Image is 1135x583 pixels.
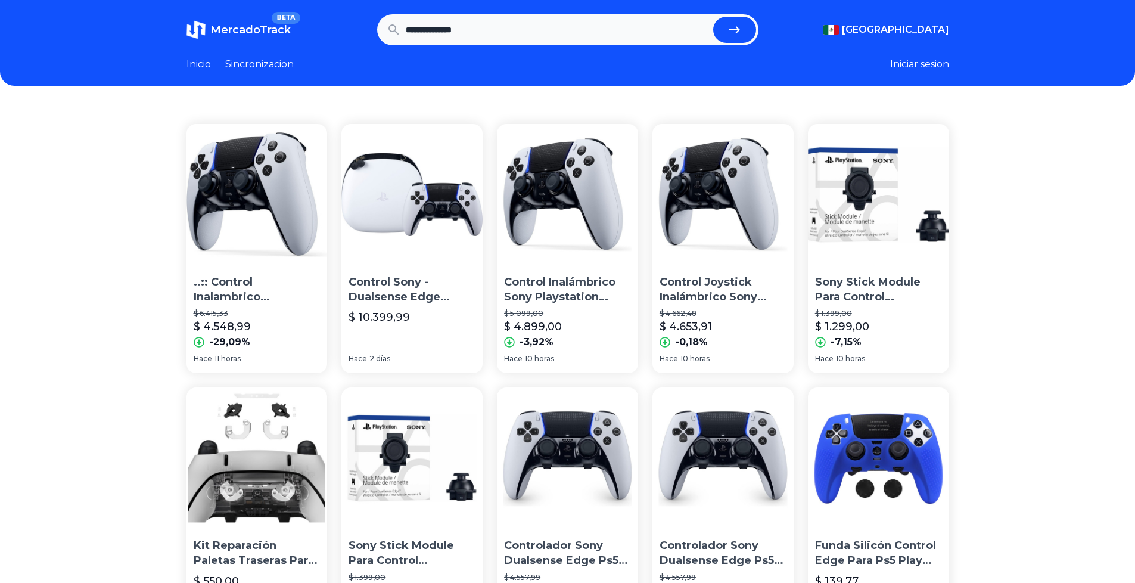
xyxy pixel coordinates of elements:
[349,573,475,582] p: $ 1.399,00
[349,538,475,568] p: Sony Stick Module Para Control Dualsense Edge Color Negro
[504,318,562,335] p: $ 4.899,00
[652,387,794,529] img: Controlador Sony Dualsense Edge Ps5, Inalámbrico, Blanco Y Negro
[186,387,328,529] img: Kit Reparación Paletas Traseras Para Control Dualsense Edge
[660,309,786,318] p: $ 4.662,48
[194,318,251,335] p: $ 4.548,99
[823,23,949,37] button: [GEOGRAPHIC_DATA]
[497,124,638,373] a: Control Inalámbrico Sony Playstation Dualsense Edge BlancoControl Inalámbrico Sony Playstation Du...
[504,354,523,364] span: Hace
[497,387,638,529] img: Controlador Sony Dualsense Edge Ps5, Inalámbrico, Blanco Y Negro
[349,354,367,364] span: Hace
[808,387,949,529] img: Funda Silicón Control Edge Para Ps5 Play Station 5 Dualsense
[504,309,631,318] p: $ 5.099,00
[660,354,678,364] span: Hace
[349,309,410,325] p: $ 10.399,99
[186,57,211,72] a: Inicio
[660,275,786,305] p: Control Joystick Inalámbrico Sony Playstation Dualsense Edge
[660,318,713,335] p: $ 4.653,91
[815,275,942,305] p: Sony Stick Module Para Control Dualsense Edge
[831,335,862,349] p: -7,15%
[186,20,206,39] img: MercadoTrack
[675,335,708,349] p: -0,18%
[497,124,638,265] img: Control Inalámbrico Sony Playstation Dualsense Edge Blanco
[194,354,212,364] span: Hace
[660,538,786,568] p: Controlador Sony Dualsense Edge Ps5, Inalámbrico, [PERSON_NAME] Y Negro
[520,335,553,349] p: -3,92%
[890,57,949,72] button: Iniciar sesion
[660,573,786,582] p: $ 4.557,99
[504,538,631,568] p: Controlador Sony Dualsense Edge Ps5, Inalámbrico, [PERSON_NAME] Y Negro
[186,20,291,39] a: MercadoTrackBETA
[808,124,949,373] a: Sony Stick Module Para Control Dualsense EdgeSony Stick Module Para Control Dualsense Edge$ 1.399...
[815,309,942,318] p: $ 1.399,00
[525,354,554,364] span: 10 horas
[341,124,483,373] a: Control Sony - Dualsense Edge Wireless ControllerControl Sony - Dualsense Edge Wireless Controlle...
[815,538,942,568] p: Funda Silicón Control Edge Para Ps5 Play Station 5 Dualsense
[808,124,949,265] img: Sony Stick Module Para Control Dualsense Edge
[214,354,241,364] span: 11 horas
[652,124,794,373] a: Control Joystick Inalámbrico Sony Playstation Dualsense EdgeControl Joystick Inalámbrico Sony Pla...
[209,335,250,349] p: -29,09%
[341,387,483,529] img: Sony Stick Module Para Control Dualsense Edge Color Negro
[194,275,321,305] p: ..:: Control Inalambrico Dualsense Edge ::.. Ps5
[349,275,475,305] p: Control Sony - Dualsense Edge Wireless Controller
[369,354,390,364] span: 2 días
[194,309,321,318] p: $ 6.415,33
[836,354,865,364] span: 10 horas
[680,354,710,364] span: 10 horas
[272,12,300,24] span: BETA
[194,538,321,568] p: Kit Reparación Paletas Traseras Para Control Dualsense Edge
[652,124,794,265] img: Control Joystick Inalámbrico Sony Playstation Dualsense Edge
[225,57,294,72] a: Sincronizacion
[815,354,834,364] span: Hace
[504,275,631,305] p: Control Inalámbrico Sony Playstation Dualsense Edge [PERSON_NAME]
[504,573,631,582] p: $ 4.557,99
[815,318,869,335] p: $ 1.299,00
[186,124,328,265] img: ..:: Control Inalambrico Dualsense Edge ::.. Ps5
[823,25,839,35] img: Mexico
[186,124,328,373] a: ..:: Control Inalambrico Dualsense Edge ::.. Ps5 ..:: Control Inalambrico Dualsense Edge ::.. Ps5...
[210,23,291,36] span: MercadoTrack
[341,124,483,265] img: Control Sony - Dualsense Edge Wireless Controller
[842,23,949,37] span: [GEOGRAPHIC_DATA]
